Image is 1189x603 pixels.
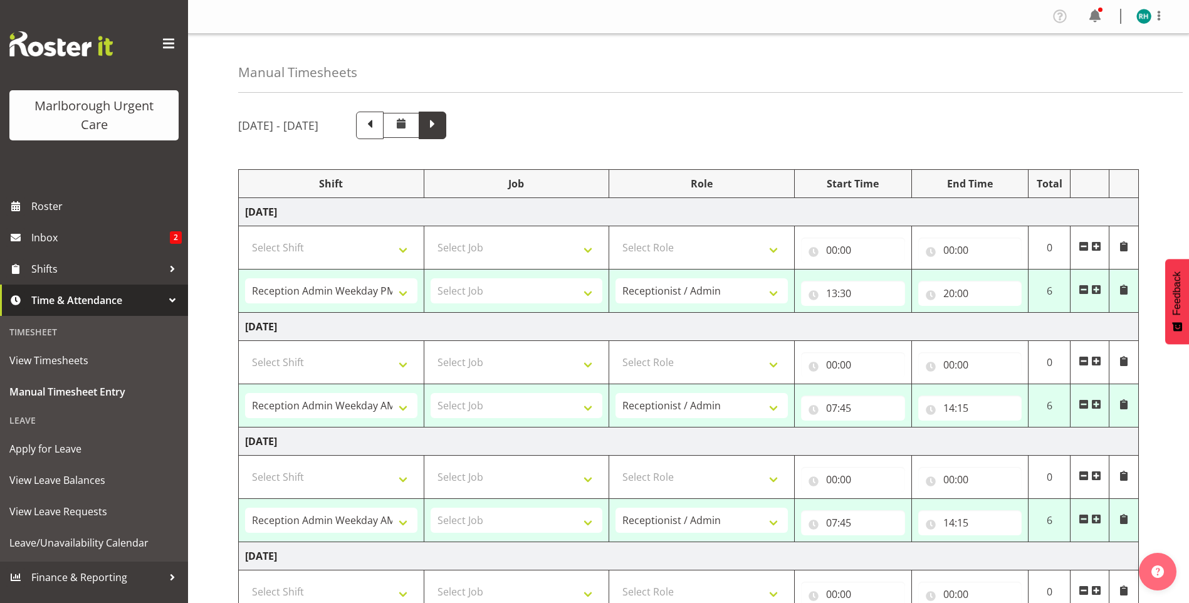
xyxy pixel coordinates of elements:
[918,238,1022,263] input: Click to select...
[3,407,185,433] div: Leave
[170,231,182,244] span: 2
[9,502,179,521] span: View Leave Requests
[801,396,905,421] input: Click to select...
[801,176,905,191] div: Start Time
[615,176,788,191] div: Role
[3,433,185,464] a: Apply for Leave
[238,65,357,80] h4: Manual Timesheets
[239,198,1139,226] td: [DATE]
[918,352,1022,377] input: Click to select...
[239,427,1139,456] td: [DATE]
[3,345,185,376] a: View Timesheets
[1035,176,1064,191] div: Total
[9,382,179,401] span: Manual Timesheet Entry
[918,396,1022,421] input: Click to select...
[1029,226,1071,270] td: 0
[801,281,905,306] input: Click to select...
[801,352,905,377] input: Click to select...
[9,351,179,370] span: View Timesheets
[9,533,179,552] span: Leave/Unavailability Calendar
[31,291,163,310] span: Time & Attendance
[31,260,163,278] span: Shifts
[918,281,1022,306] input: Click to select...
[239,542,1139,570] td: [DATE]
[239,313,1139,341] td: [DATE]
[9,439,179,458] span: Apply for Leave
[3,319,185,345] div: Timesheet
[801,238,905,263] input: Click to select...
[3,376,185,407] a: Manual Timesheet Entry
[1151,565,1164,578] img: help-xxl-2.png
[1165,259,1189,344] button: Feedback - Show survey
[3,527,185,558] a: Leave/Unavailability Calendar
[238,118,318,132] h5: [DATE] - [DATE]
[31,228,170,247] span: Inbox
[1171,271,1183,315] span: Feedback
[801,510,905,535] input: Click to select...
[1029,499,1071,542] td: 6
[1029,341,1071,384] td: 0
[918,467,1022,492] input: Click to select...
[3,496,185,527] a: View Leave Requests
[31,568,163,587] span: Finance & Reporting
[245,176,417,191] div: Shift
[1029,270,1071,313] td: 6
[1029,456,1071,499] td: 0
[3,464,185,496] a: View Leave Balances
[31,197,182,216] span: Roster
[9,31,113,56] img: Rosterit website logo
[918,510,1022,535] input: Click to select...
[1136,9,1151,24] img: rochelle-harris11839.jpg
[9,471,179,490] span: View Leave Balances
[918,176,1022,191] div: End Time
[431,176,603,191] div: Job
[801,467,905,492] input: Click to select...
[22,97,166,134] div: Marlborough Urgent Care
[1029,384,1071,427] td: 6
